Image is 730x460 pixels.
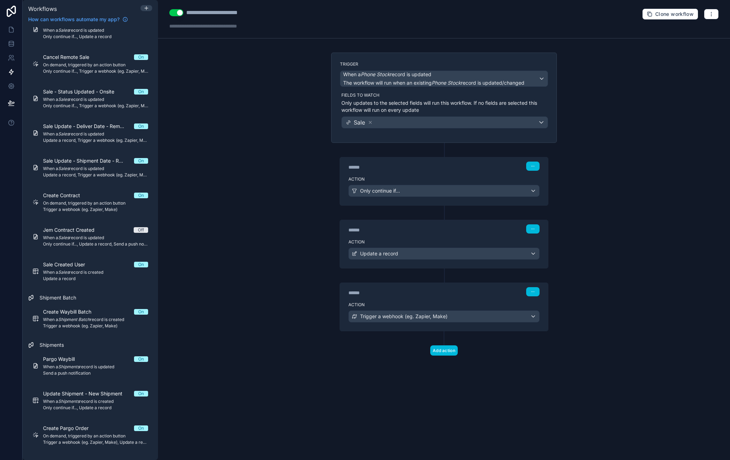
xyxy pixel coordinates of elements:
[340,61,548,67] label: Trigger
[25,16,131,23] a: How can workflows automate my app?
[343,71,431,78] span: When a record is updated
[354,118,365,127] span: Sale
[642,8,698,20] button: Clone workflow
[341,99,548,114] p: Only updates to the selected fields will run this workflow. If no fields are selected this workfl...
[430,345,458,356] button: Add action
[432,80,461,86] em: Phone Stock
[341,92,548,98] label: Fields to watch
[360,313,448,320] span: Trigger a webhook (eg. Zapier, Make)
[655,11,694,17] span: Clone workflow
[348,302,540,308] label: Action
[341,116,548,128] button: Sale
[360,250,398,257] span: Update a record
[348,239,540,245] label: Action
[348,176,540,182] label: Action
[348,185,540,197] button: Only continue if...
[348,248,540,260] button: Update a record
[360,187,400,194] span: Only continue if...
[28,16,120,23] span: How can workflows automate my app?
[361,71,390,77] em: Phone Stock
[28,5,57,12] span: Workflows
[343,80,524,86] span: The workflow will run when an existing record is updated/changed
[348,310,540,322] button: Trigger a webhook (eg. Zapier, Make)
[340,71,548,87] button: When aPhone Stockrecord is updatedThe workflow will run when an existingPhone Stockrecord is upda...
